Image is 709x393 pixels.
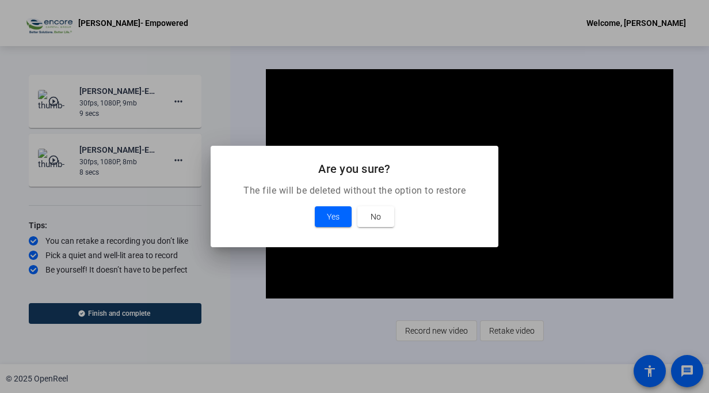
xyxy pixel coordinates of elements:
span: Yes [327,210,340,224]
span: No [371,210,381,224]
button: Yes [315,206,352,227]
button: No [357,206,394,227]
h2: Are you sure? [224,160,485,178]
p: The file will be deleted without the option to restore [224,184,485,198]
